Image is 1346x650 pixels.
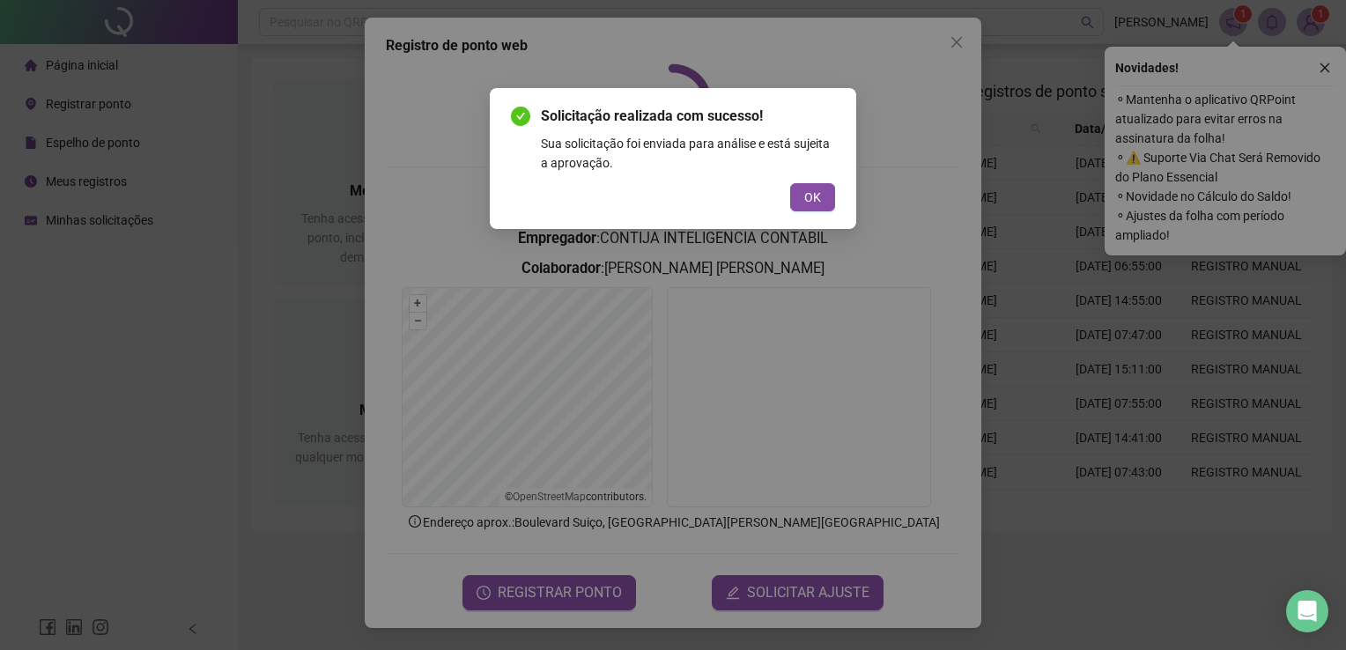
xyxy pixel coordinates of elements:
[511,107,530,126] span: check-circle
[541,134,835,173] div: Sua solicitação foi enviada para análise e está sujeita a aprovação.
[790,183,835,211] button: OK
[1286,590,1328,632] div: Open Intercom Messenger
[804,188,821,207] span: OK
[541,106,835,127] span: Solicitação realizada com sucesso!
